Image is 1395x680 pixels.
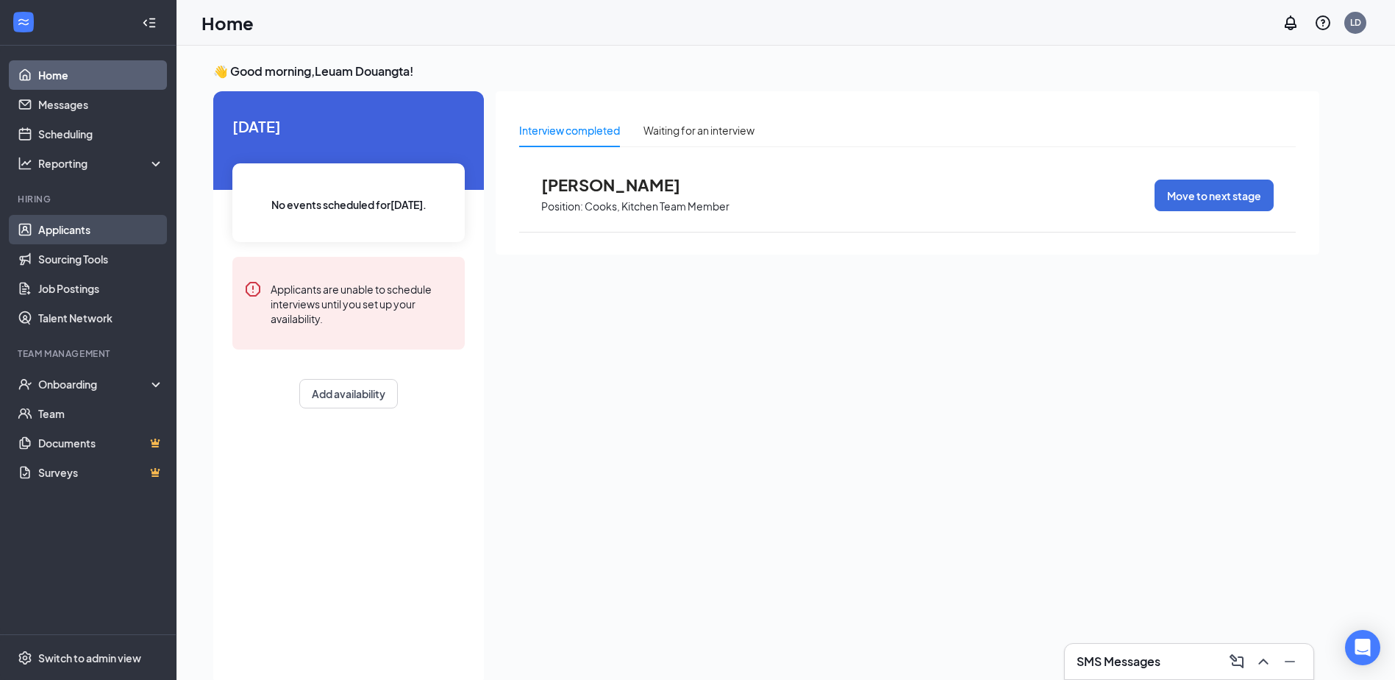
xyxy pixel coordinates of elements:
div: Applicants are unable to schedule interviews until you set up your availability. [271,280,453,326]
div: Waiting for an interview [643,122,754,138]
div: Onboarding [38,377,151,392]
svg: Notifications [1282,14,1299,32]
a: Applicants [38,215,164,244]
a: Job Postings [38,274,164,303]
a: Sourcing Tools [38,244,164,274]
svg: ComposeMessage [1228,653,1246,670]
svg: UserCheck [18,377,32,392]
svg: Minimize [1281,653,1299,670]
button: Move to next stage [1155,180,1274,211]
div: Hiring [18,193,161,205]
p: Cooks, Kitchen Team Member [585,199,729,213]
h1: Home [201,10,254,35]
h3: SMS Messages [1077,654,1160,670]
div: Switch to admin view [38,651,141,665]
svg: WorkstreamLogo [16,15,31,29]
div: LD [1350,16,1361,29]
svg: Collapse [142,15,157,30]
svg: ChevronUp [1255,653,1272,670]
div: Interview completed [519,122,620,138]
p: Position: [541,199,583,213]
span: [PERSON_NAME] [541,175,703,194]
span: No events scheduled for [DATE] . [271,196,427,213]
svg: QuestionInfo [1314,14,1332,32]
a: SurveysCrown [38,458,164,487]
button: Minimize [1278,650,1302,673]
a: DocumentsCrown [38,428,164,458]
svg: Settings [18,651,32,665]
div: Reporting [38,156,165,171]
a: Scheduling [38,119,164,149]
a: Messages [38,90,164,119]
div: Open Intercom Messenger [1345,630,1380,665]
button: ComposeMessage [1225,650,1249,673]
div: Team Management [18,347,161,360]
span: [DATE] [232,115,465,138]
a: Talent Network [38,303,164,333]
a: Home [38,60,164,90]
h3: 👋 Good morning, Leuam Douangta ! [213,63,1319,79]
button: Add availability [299,379,398,408]
button: ChevronUp [1252,650,1275,673]
svg: Analysis [18,156,32,171]
svg: Error [244,280,262,298]
a: Team [38,399,164,428]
